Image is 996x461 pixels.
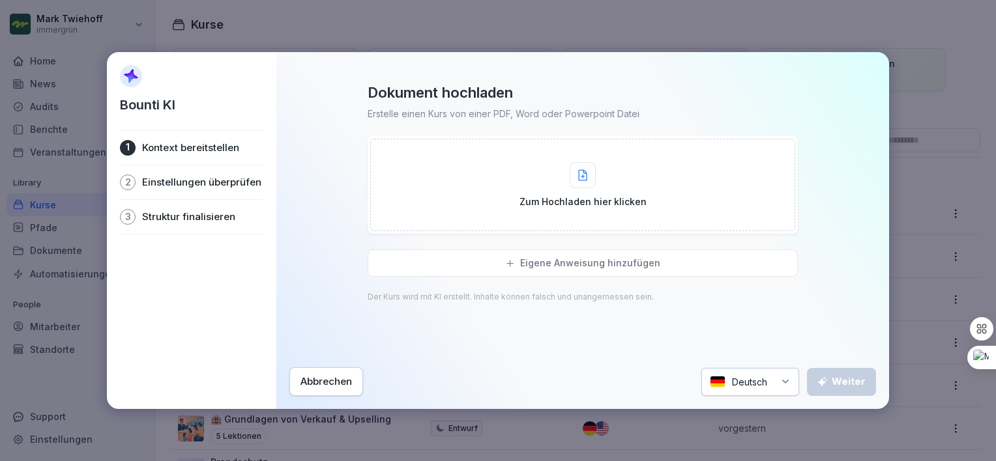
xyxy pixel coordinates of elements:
p: Bounti KI [120,95,175,115]
p: Einstellungen überprüfen [142,176,261,189]
img: de.svg [710,376,725,388]
div: Weiter [817,374,866,389]
div: Deutsch [701,368,799,396]
p: Kontext bereitstellen [142,141,239,154]
p: Der Kurs wird mit KI erstellt. Inhalte können falsch und unangemessen sein. [368,292,654,301]
div: 3 [120,209,136,225]
p: Struktur finalisieren [142,210,235,223]
div: 2 [120,175,136,190]
p: Dokument hochladen [368,83,513,102]
p: Zum Hochladen hier klicken [520,195,647,208]
p: Eigene Anweisung hinzufügen [520,257,660,269]
button: Abbrechen [289,367,363,396]
button: Weiter [807,368,876,396]
p: Erstelle einen Kurs von einer PDF, Word oder Powerpoint Datei [368,107,639,120]
img: AI Sparkle [120,65,142,87]
div: 1 [120,140,136,156]
div: Abbrechen [300,374,352,389]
